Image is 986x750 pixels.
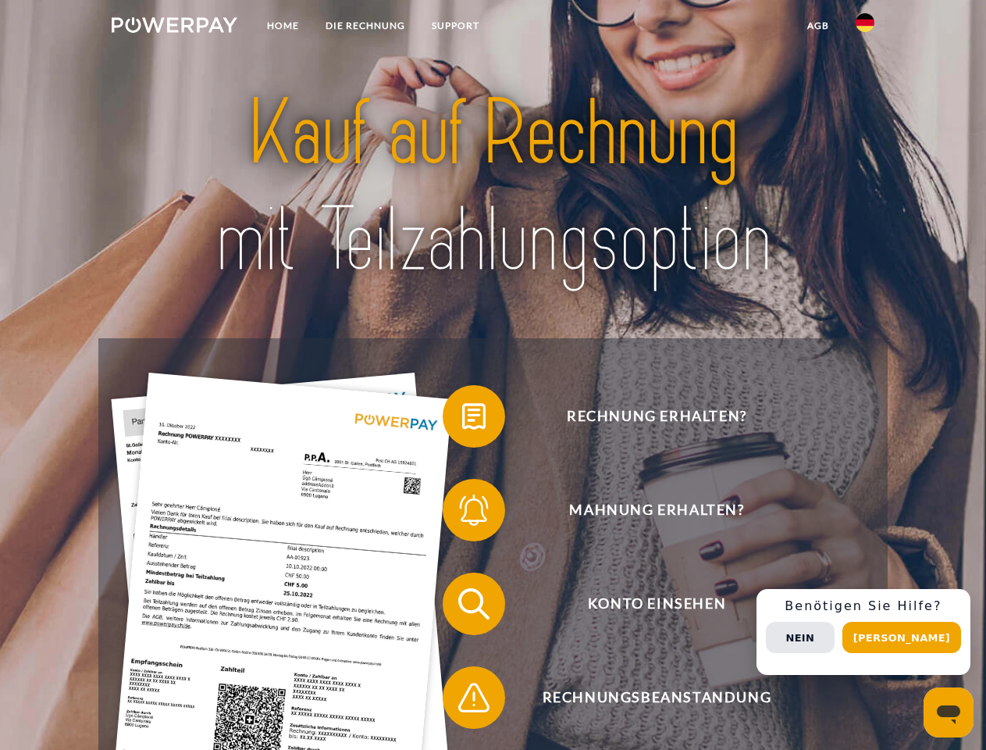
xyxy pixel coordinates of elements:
button: Nein [766,622,835,653]
span: Konto einsehen [465,573,848,635]
img: qb_search.svg [454,584,493,623]
span: Rechnungsbeanstandung [465,666,848,729]
button: Rechnung erhalten? [443,385,849,448]
a: SUPPORT [418,12,493,40]
a: DIE RECHNUNG [312,12,418,40]
a: Home [254,12,312,40]
h3: Benötigen Sie Hilfe? [766,598,961,614]
span: Rechnung erhalten? [465,385,848,448]
span: Mahnung erhalten? [465,479,848,541]
a: agb [794,12,842,40]
div: Schnellhilfe [756,589,970,675]
iframe: Schaltfläche zum Öffnen des Messaging-Fensters [924,687,974,737]
img: qb_bell.svg [454,491,493,530]
img: qb_warning.svg [454,678,493,717]
img: qb_bill.svg [454,397,493,436]
img: logo-powerpay-white.svg [112,17,237,33]
img: title-powerpay_de.svg [149,75,837,299]
img: de [856,13,874,32]
button: Konto einsehen [443,573,849,635]
button: Mahnung erhalten? [443,479,849,541]
button: [PERSON_NAME] [842,622,961,653]
button: Rechnungsbeanstandung [443,666,849,729]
